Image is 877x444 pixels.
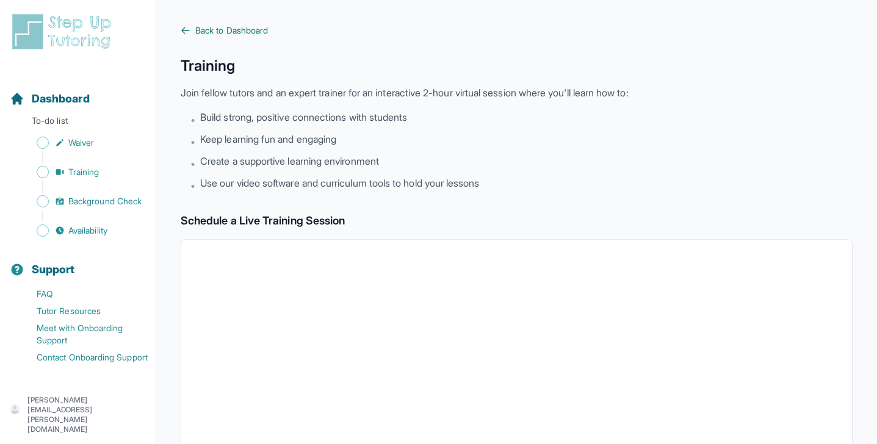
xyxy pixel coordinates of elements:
[190,178,195,193] span: •
[195,24,268,37] span: Back to Dashboard
[190,156,195,171] span: •
[5,115,151,132] p: To-do list
[68,166,99,178] span: Training
[10,285,156,303] a: FAQ
[32,90,90,107] span: Dashboard
[10,320,156,349] a: Meet with Onboarding Support
[10,222,156,239] a: Availability
[68,195,142,207] span: Background Check
[200,132,336,146] span: Keep learning fun and engaging
[190,112,195,127] span: •
[68,137,94,149] span: Waiver
[181,85,853,100] p: Join fellow tutors and an expert trainer for an interactive 2-hour virtual session where you'll l...
[27,395,146,434] p: [PERSON_NAME][EMAIL_ADDRESS][PERSON_NAME][DOMAIN_NAME]
[10,163,156,181] a: Training
[181,212,853,229] h2: Schedule a Live Training Session
[68,224,107,237] span: Availability
[10,303,156,320] a: Tutor Resources
[200,154,379,168] span: Create a supportive learning environment
[10,134,156,151] a: Waiver
[181,56,853,76] h1: Training
[5,71,151,112] button: Dashboard
[10,12,118,51] img: logo
[200,176,479,190] span: Use our video software and curriculum tools to hold your lessons
[10,395,146,434] button: [PERSON_NAME][EMAIL_ADDRESS][PERSON_NAME][DOMAIN_NAME]
[10,349,156,366] a: Contact Onboarding Support
[5,242,151,283] button: Support
[10,193,156,210] a: Background Check
[32,261,75,278] span: Support
[181,24,853,37] a: Back to Dashboard
[10,90,90,107] a: Dashboard
[190,134,195,149] span: •
[200,110,407,124] span: Build strong, positive connections with students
